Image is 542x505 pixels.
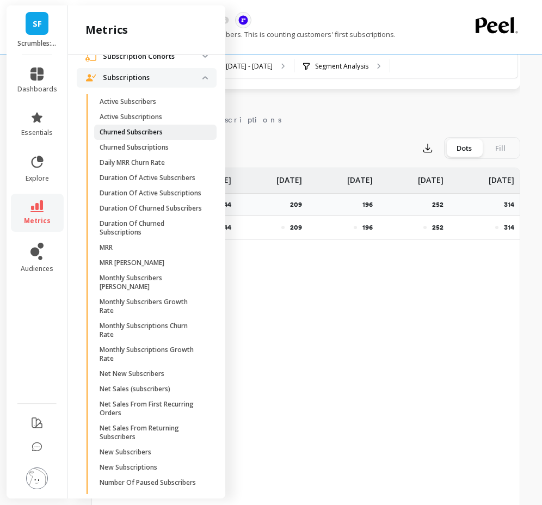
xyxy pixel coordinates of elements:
h2: metrics [85,22,128,38]
p: 344 [220,200,238,209]
div: Dots [446,139,482,157]
span: Subscriptions [196,114,281,125]
p: Active Subscriptions [100,113,162,121]
p: 196 [362,200,379,209]
p: Segment Analysis [315,62,368,71]
p: New Subscribers [100,448,151,457]
p: 209 [290,200,309,209]
img: profile picture [26,467,48,489]
p: Duration Of Churned Subscribers [100,204,202,213]
p: 252 [432,223,444,232]
img: navigation item icon [85,74,96,82]
nav: Tabs [91,106,520,131]
p: Net Sales (subscribers) [100,385,170,393]
p: 314 [504,200,521,209]
p: [DATE] [418,168,444,186]
span: essentials [21,128,53,137]
p: Monthly Subscribers [PERSON_NAME] [100,274,204,291]
img: down caret icon [202,54,208,58]
span: SF [33,17,42,30]
p: Churned Subscriptions [100,143,169,152]
p: [DATE] [489,168,514,186]
p: 344 [220,223,231,232]
p: The number of new unique subscribers. This is counting customers' first subscriptions. [91,29,396,39]
p: [DATE] [347,168,373,186]
p: Duration Of Churned Subscriptions [100,219,204,237]
p: Monthly Subscriptions Churn Rate [100,322,204,339]
div: Fill [482,139,518,157]
span: dashboards [17,85,57,94]
p: Duration Of Active Subscribers [100,174,195,182]
p: Monthly Subscribers Growth Rate [100,298,204,315]
p: 196 [362,223,373,232]
p: Scrumbles: Natural Pet Food [17,39,57,48]
p: Churned Subscribers [100,128,163,137]
p: Subscriptions [103,72,202,83]
img: navigation item icon [85,51,96,61]
p: [DATE] [276,168,302,186]
p: 209 [290,223,302,232]
img: api.recharge.svg [238,15,248,25]
p: New Subscriptions [100,463,157,472]
p: Net New Subscribers [100,369,164,378]
p: Net Sales From Returning Subscribers [100,424,204,441]
span: explore [26,174,49,183]
p: MRR [100,243,113,252]
p: Number Of Paused Subscribers [100,478,196,487]
p: Net Sales From First Recurring Orders [100,400,204,417]
span: metrics [24,217,51,225]
p: 314 [504,223,514,232]
p: Subscription Cohorts [103,51,202,62]
p: Daily MRR Churn Rate [100,158,165,167]
p: Number Of Paused Subscriptions [100,494,202,502]
p: Active Subscribers [100,97,156,106]
p: MRR [PERSON_NAME] [100,258,164,267]
span: audiences [21,264,53,273]
p: 252 [432,200,450,209]
p: Duration Of Active Subscriptions [100,189,201,198]
p: Monthly Subscriptions Growth Rate [100,346,204,363]
img: down caret icon [202,76,208,79]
